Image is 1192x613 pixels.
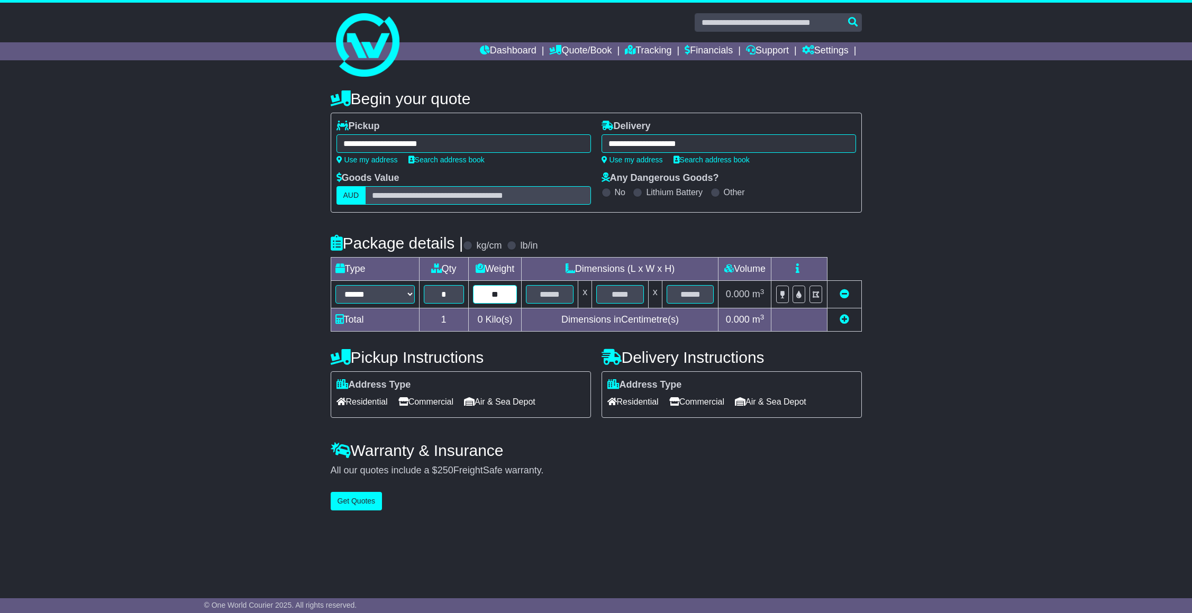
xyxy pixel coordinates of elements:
[336,186,366,205] label: AUD
[726,289,750,299] span: 0.000
[735,394,806,410] span: Air & Sea Depot
[752,289,765,299] span: m
[685,42,733,60] a: Financials
[840,314,849,325] a: Add new item
[331,492,383,510] button: Get Quotes
[615,187,625,197] label: No
[408,155,485,164] a: Search address book
[468,308,522,332] td: Kilo(s)
[336,379,411,391] label: Address Type
[607,394,659,410] span: Residential
[669,394,724,410] span: Commercial
[438,465,453,475] span: 250
[331,258,419,281] td: Type
[802,42,849,60] a: Settings
[520,240,538,252] label: lb/in
[625,42,671,60] a: Tracking
[480,42,536,60] a: Dashboard
[840,289,849,299] a: Remove this item
[331,234,463,252] h4: Package details |
[760,288,765,296] sup: 3
[331,465,862,477] div: All our quotes include a $ FreightSafe warranty.
[522,308,718,332] td: Dimensions in Centimetre(s)
[648,281,662,308] td: x
[522,258,718,281] td: Dimensions (L x W x H)
[398,394,453,410] span: Commercial
[549,42,612,60] a: Quote/Book
[331,349,591,366] h4: Pickup Instructions
[336,121,380,132] label: Pickup
[578,281,592,308] td: x
[336,172,399,184] label: Goods Value
[607,379,682,391] label: Address Type
[331,308,419,332] td: Total
[419,258,468,281] td: Qty
[602,155,663,164] a: Use my address
[331,442,862,459] h4: Warranty & Insurance
[724,187,745,197] label: Other
[419,308,468,332] td: 1
[718,258,771,281] td: Volume
[602,121,651,132] label: Delivery
[746,42,789,60] a: Support
[331,90,862,107] h4: Begin your quote
[646,187,703,197] label: Lithium Battery
[477,314,483,325] span: 0
[726,314,750,325] span: 0.000
[602,349,862,366] h4: Delivery Instructions
[464,394,535,410] span: Air & Sea Depot
[336,394,388,410] span: Residential
[204,601,357,609] span: © One World Courier 2025. All rights reserved.
[336,155,398,164] a: Use my address
[674,155,750,164] a: Search address book
[760,313,765,321] sup: 3
[476,240,502,252] label: kg/cm
[468,258,522,281] td: Weight
[752,314,765,325] span: m
[602,172,719,184] label: Any Dangerous Goods?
